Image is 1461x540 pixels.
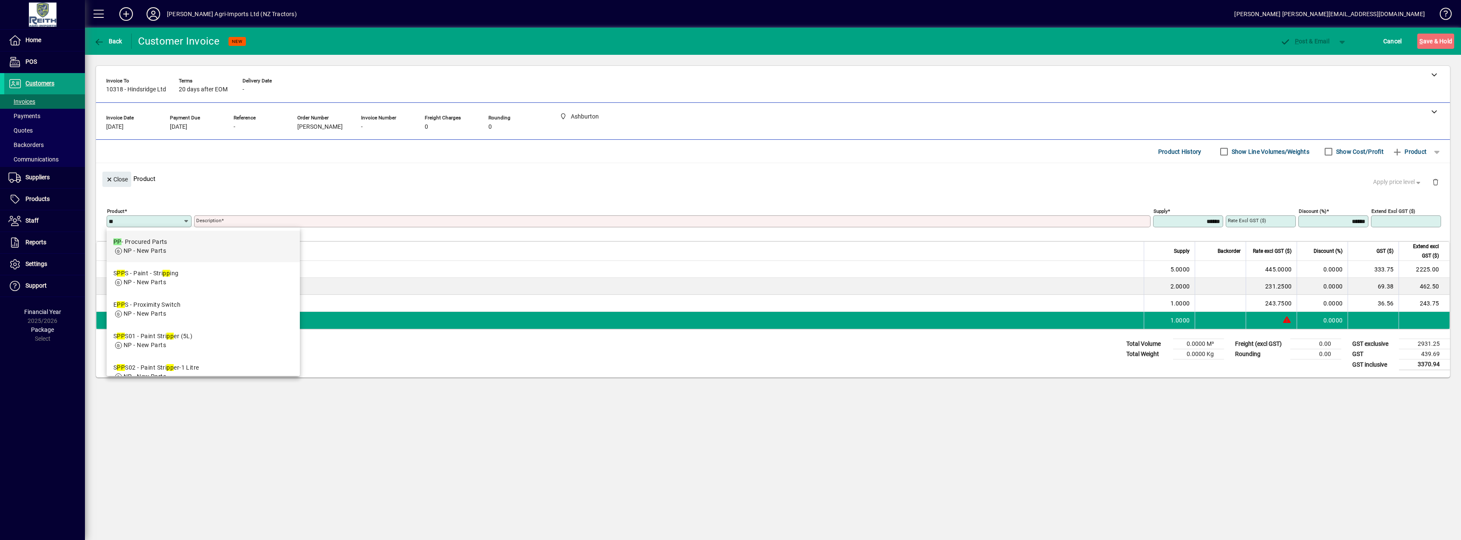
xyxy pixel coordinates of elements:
td: 0.00 [1290,349,1341,359]
span: 5.0000 [1170,265,1190,274]
td: 0.0000 [1297,278,1348,295]
em: pp [163,270,170,277]
span: NEW [232,39,243,44]
mat-label: Product [107,208,124,214]
mat-label: Rate excl GST ($) [1228,218,1266,223]
label: Show Line Volumes/Weights [1230,147,1309,156]
span: Package [31,326,54,333]
button: Close [102,172,131,187]
td: 243.75 [1399,295,1450,312]
app-page-header-button: Close [100,175,133,183]
span: Product History [1158,145,1202,158]
mat-label: Description [196,218,221,223]
span: NP - New Parts [124,342,166,348]
span: NP - New Parts [124,373,166,380]
button: Save & Hold [1417,34,1454,49]
span: Products [25,195,50,202]
span: Suppliers [25,174,50,181]
span: Cancel [1383,34,1402,48]
button: Post & Email [1276,34,1334,49]
span: Financial Year [24,308,61,315]
button: Profile [140,6,167,22]
td: Total Volume [1122,339,1173,349]
td: 3370.94 [1399,359,1450,370]
span: 10318 - Hindsridge Ltd [106,86,166,93]
a: Invoices [4,94,85,109]
a: Quotes [4,123,85,138]
em: PP [117,270,125,277]
a: Reports [4,232,85,253]
a: Payments [4,109,85,123]
mat-option: SPPS01 - Paint Stripper (5L) [107,325,300,356]
span: [DATE] [106,124,124,130]
em: pp [166,333,174,339]
a: Support [4,275,85,297]
div: S S - Paint - Stri ing [113,269,179,278]
em: PP [113,238,121,245]
span: - [243,86,244,93]
mat-option: SPPS02 - Paint Stripper-1 Litre [107,356,300,388]
span: Quotes [8,127,33,134]
button: Apply price level [1370,175,1426,190]
span: Customers [25,80,54,87]
td: 0.0000 [1297,312,1348,329]
a: Staff [4,210,85,232]
span: Backorder [1218,246,1241,256]
mat-label: Extend excl GST ($) [1371,208,1415,214]
td: 69.38 [1348,278,1399,295]
div: 445.0000 [1251,265,1292,274]
button: Product History [1155,144,1205,159]
span: POS [25,58,37,65]
span: 2.0000 [1170,282,1190,291]
span: Apply price level [1373,178,1422,187]
mat-option: EPPS - Proximity Switch [107,294,300,325]
span: NP - New Parts [124,279,166,286]
div: - Procured Parts [113,237,167,246]
div: [PERSON_NAME] Agri-Imports Ltd (NZ Tractors) [167,7,297,21]
span: Back [94,38,122,45]
td: 36.56 [1348,295,1399,312]
a: Products [4,189,85,210]
td: Freight (excl GST) [1231,339,1290,349]
span: Backorders [8,141,44,148]
span: [DATE] [170,124,187,130]
span: Discount (%) [1314,246,1343,256]
span: Close [106,172,128,187]
span: Support [25,282,47,289]
span: Invoices [8,98,35,105]
span: NP - New Parts [124,310,166,317]
span: S [1419,38,1423,45]
span: [PERSON_NAME] [297,124,343,130]
td: 0.0000 [1297,261,1348,278]
span: ave & Hold [1419,34,1452,48]
span: 0 [425,124,428,130]
span: - [361,124,363,130]
em: PP [117,301,125,308]
div: [PERSON_NAME] [PERSON_NAME][EMAIL_ADDRESS][DOMAIN_NAME] [1234,7,1425,21]
td: 2931.25 [1399,339,1450,349]
mat-option: PP - Procured Parts [107,231,300,262]
div: 243.7500 [1251,299,1292,308]
span: Payments [8,113,40,119]
button: Delete [1425,172,1446,192]
em: PP [117,364,125,371]
a: Backorders [4,138,85,152]
span: Rate excl GST ($) [1253,246,1292,256]
div: Customer Invoice [138,34,220,48]
mat-label: Supply [1154,208,1168,214]
mat-option: SPPS - Paint - Stripping [107,262,300,294]
label: Show Cost/Profit [1334,147,1384,156]
span: Settings [25,260,47,267]
td: 0.00 [1290,339,1341,349]
a: Settings [4,254,85,275]
a: Knowledge Base [1433,2,1450,29]
td: 2225.00 [1399,261,1450,278]
a: Suppliers [4,167,85,188]
div: E S - Proximity Switch [113,300,181,309]
span: 1.0000 [1170,316,1190,325]
button: Back [92,34,124,49]
a: POS [4,51,85,73]
td: Rounding [1231,349,1290,359]
div: S S02 - Paint Stri er-1 Litre [113,363,199,372]
em: pp [166,364,174,371]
